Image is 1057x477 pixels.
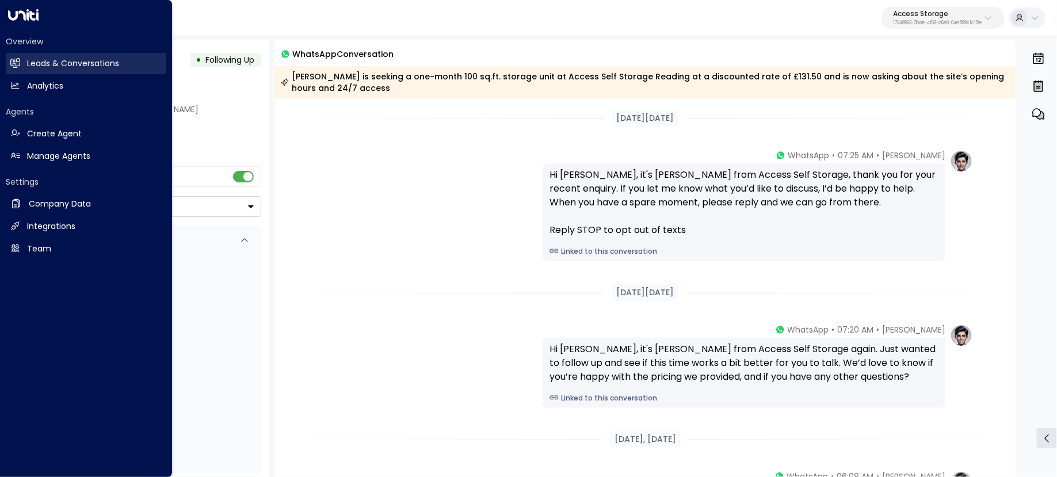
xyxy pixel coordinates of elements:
img: profile-logo.png [950,150,973,173]
h2: Overview [6,36,166,47]
a: Manage Agents [6,146,166,167]
a: Team [6,238,166,260]
span: [PERSON_NAME] [882,150,945,161]
span: Following Up [206,54,255,66]
span: WhatsApp Conversation [293,47,394,60]
h2: Settings [6,176,166,188]
a: Create Agent [6,123,166,144]
div: [DATE][DATE] [612,110,678,127]
button: Access Storage17248963-7bae-4f68-a6e0-04e589c1c15e [882,7,1005,29]
h2: Company Data [29,198,91,210]
a: Leads & Conversations [6,53,166,74]
a: Linked to this conversation [550,246,938,257]
span: [PERSON_NAME] [882,324,945,335]
span: • [831,324,834,335]
span: • [876,324,879,335]
div: [PERSON_NAME] is seeking a one-month 100 sq.ft. storage unit at Access Self Storage Reading at a ... [281,71,1009,94]
img: profile-logo.png [950,324,973,347]
div: Hi [PERSON_NAME], it's [PERSON_NAME] from Access Self Storage again. Just wanted to follow up and... [550,342,938,384]
div: Hi [PERSON_NAME], it's [PERSON_NAME] from Access Self Storage, thank you for your recent enquiry.... [550,168,938,237]
a: Analytics [6,75,166,97]
span: • [876,150,879,161]
h2: Integrations [27,220,75,232]
span: WhatsApp [788,150,829,161]
a: Integrations [6,216,166,237]
span: 07:20 AM [837,324,873,335]
span: WhatsApp [787,324,829,335]
a: Linked to this conversation [550,393,938,403]
h2: Analytics [27,80,63,92]
div: • [196,49,202,70]
h2: Agents [6,106,166,117]
h2: Leads & Conversations [27,58,119,70]
span: 07:25 AM [838,150,873,161]
a: Company Data [6,193,166,215]
p: Access Storage [893,10,982,17]
p: 17248963-7bae-4f68-a6e0-04e589c1c15e [893,21,982,25]
span: • [832,150,835,161]
div: [DATE][DATE] [612,284,678,301]
h2: Manage Agents [27,150,90,162]
h2: Create Agent [27,128,82,140]
div: [DATE], [DATE] [610,431,681,448]
h2: Team [27,243,51,255]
